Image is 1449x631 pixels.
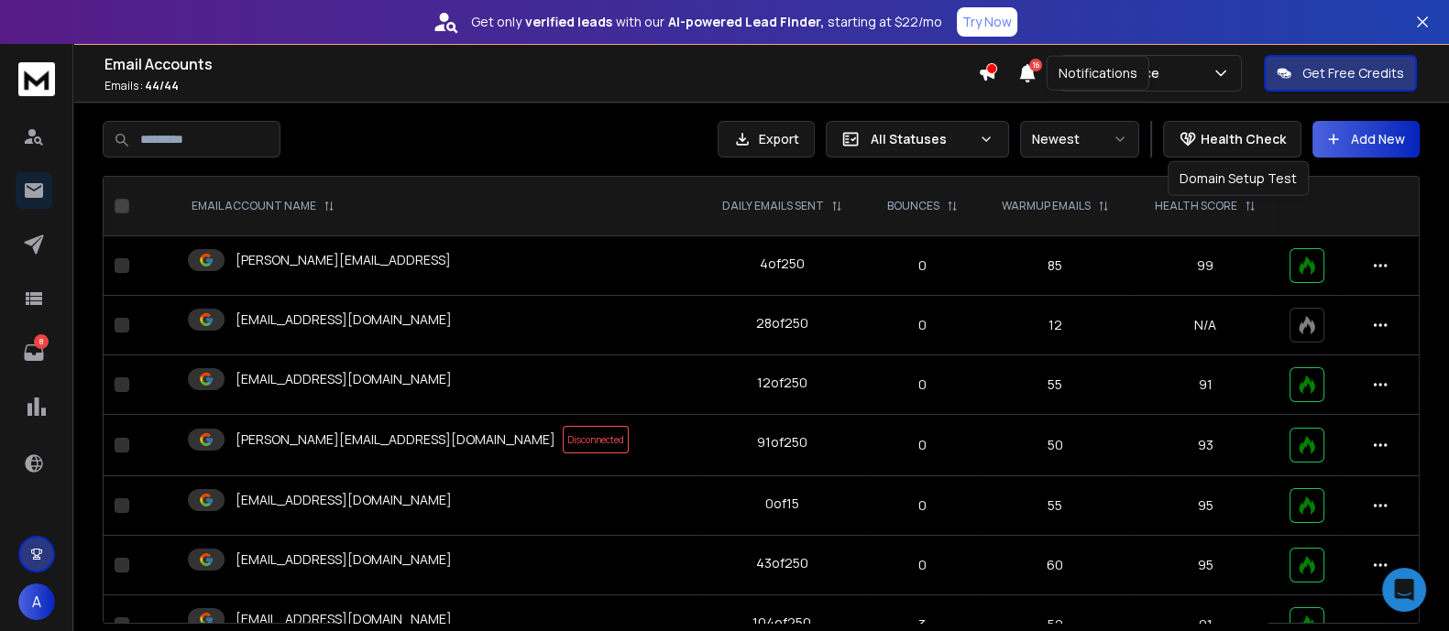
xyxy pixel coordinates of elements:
[104,53,978,75] h1: Email Accounts
[978,355,1132,415] td: 55
[1029,59,1042,71] span: 16
[18,62,55,96] img: logo
[957,7,1017,37] button: Try Now
[756,554,808,572] div: 43 of 250
[1132,476,1279,536] td: 95
[18,583,55,620] button: A
[236,550,452,569] p: [EMAIL_ADDRESS][DOMAIN_NAME]
[765,495,799,513] div: 0 of 15
[1047,56,1149,91] div: Notifications
[34,334,49,349] p: 8
[877,375,968,394] p: 0
[563,426,629,453] span: Disconnected
[978,296,1132,355] td: 12
[1155,199,1237,213] p: HEALTH SCORE
[978,536,1132,595] td: 60
[236,251,451,269] p: [PERSON_NAME][EMAIL_ADDRESS]
[1264,55,1417,92] button: Get Free Credits
[1201,130,1286,148] p: Health Check
[236,310,452,329] p: [EMAIL_ADDRESS][DOMAIN_NAME]
[1132,536,1279,595] td: 95
[877,316,968,334] p: 0
[1312,121,1420,158] button: Add New
[722,199,824,213] p: DAILY EMAILS SENT
[1163,121,1301,158] button: Health Check
[1168,161,1309,196] div: Domain Setup Test
[887,199,939,213] p: BOUNCES
[757,374,807,392] div: 12 of 250
[962,13,1012,31] p: Try Now
[877,436,968,454] p: 0
[1132,236,1279,296] td: 99
[757,433,807,451] div: 91 of 250
[236,430,555,449] p: [PERSON_NAME][EMAIL_ADDRESS][DOMAIN_NAME]
[718,121,815,158] button: Export
[145,78,179,93] span: 44 / 44
[668,13,824,31] strong: AI-powered Lead Finder,
[877,256,968,275] p: 0
[1302,64,1404,82] p: Get Free Credits
[104,79,978,93] p: Emails :
[756,314,808,332] div: 28 of 250
[525,13,612,31] strong: verified leads
[1132,355,1279,415] td: 91
[877,556,968,574] p: 0
[1132,415,1279,476] td: 93
[1020,121,1139,158] button: Newest
[871,130,971,148] p: All Statuses
[236,610,452,628] p: [EMAIL_ADDRESS][DOMAIN_NAME]
[192,199,335,213] div: EMAIL ACCOUNT NAME
[1382,568,1426,612] div: Open Intercom Messenger
[236,491,452,509] p: [EMAIL_ADDRESS][DOMAIN_NAME]
[760,255,805,273] div: 4 of 250
[471,13,942,31] p: Get only with our starting at $22/mo
[877,496,968,515] p: 0
[236,370,452,388] p: [EMAIL_ADDRESS][DOMAIN_NAME]
[1143,316,1268,334] p: N/A
[978,476,1132,536] td: 55
[978,236,1132,296] td: 85
[978,415,1132,476] td: 50
[16,334,52,371] a: 8
[1002,199,1091,213] p: WARMUP EMAILS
